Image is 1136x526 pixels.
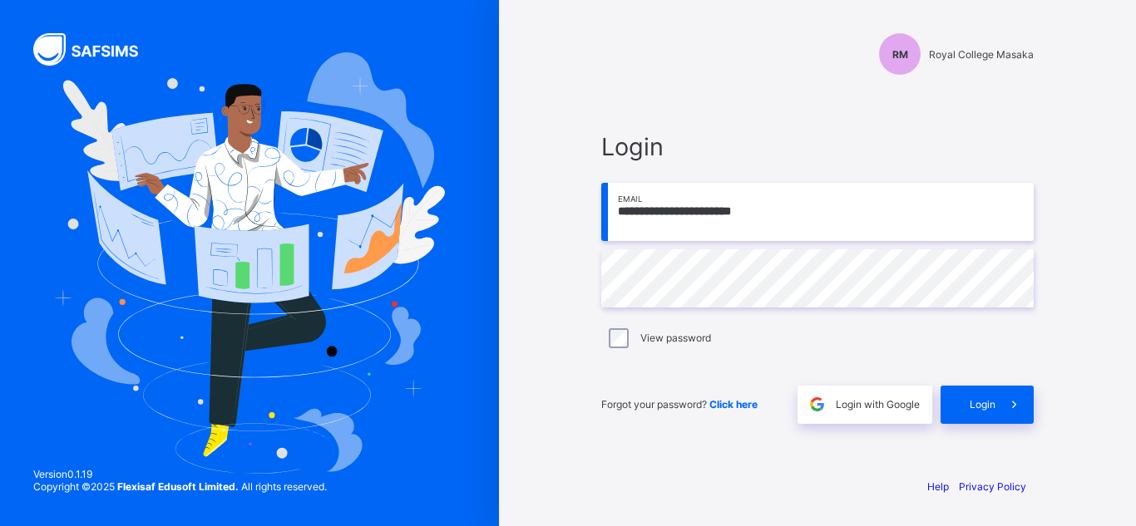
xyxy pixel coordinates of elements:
span: Login [601,132,1034,161]
strong: Flexisaf Edusoft Limited. [117,480,239,493]
span: Royal College Masaka [929,48,1034,61]
img: Hero Image [54,52,446,473]
span: Login with Google [836,398,920,410]
span: Version 0.1.19 [33,468,327,480]
span: Copyright © 2025 All rights reserved. [33,480,327,493]
a: Help [927,480,949,493]
label: View password [640,332,711,344]
span: Login [970,398,995,410]
img: google.396cfc9801f0270233282035f929180a.svg [808,395,827,414]
img: SAFSIMS Logo [33,33,158,66]
a: Privacy Policy [959,480,1026,493]
span: RM [892,48,908,61]
span: Forgot your password? [601,398,758,410]
a: Click here [709,398,758,410]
